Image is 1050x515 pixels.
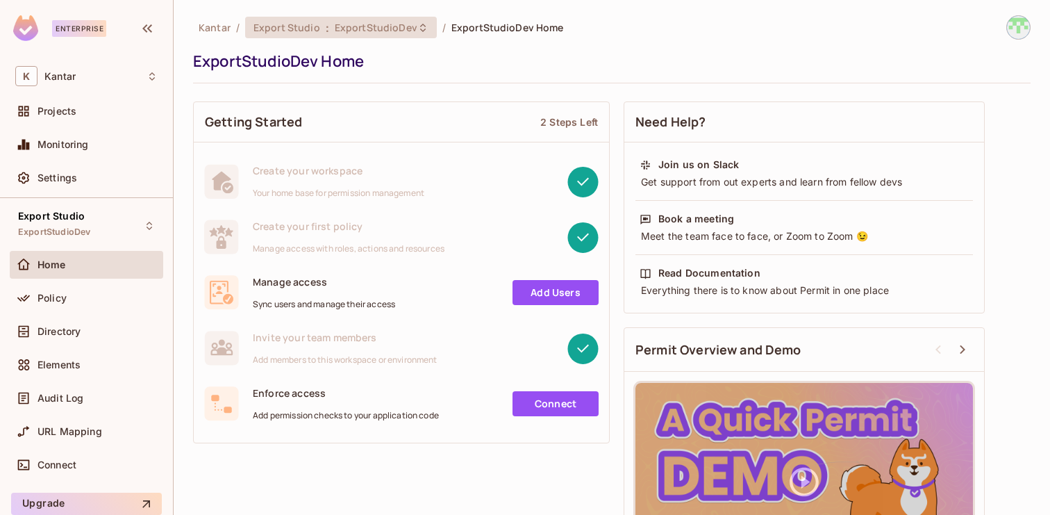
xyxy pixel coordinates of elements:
span: Sync users and manage their access [253,299,395,310]
span: Invite your team members [253,331,437,344]
li: / [442,21,446,34]
span: Your home base for permission management [253,188,424,199]
img: SReyMgAAAABJRU5ErkJggg== [13,15,38,41]
span: Permit Overview and Demo [635,341,801,359]
span: Connect [37,459,76,471]
span: Workspace: Kantar [44,71,76,82]
div: Join us on Slack [658,158,739,172]
span: Settings [37,172,77,183]
div: Book a meeting [658,212,734,226]
span: Create your first policy [253,220,444,233]
span: Manage access [253,275,395,288]
span: Home [37,259,66,270]
span: the active workspace [199,21,231,34]
a: Add Users [512,280,599,305]
a: Connect [512,391,599,416]
span: Getting Started [205,113,302,131]
span: K [15,66,37,86]
span: Monitoring [37,139,89,150]
span: : [325,22,330,33]
span: URL Mapping [37,426,102,437]
span: Audit Log [37,393,83,404]
span: Add permission checks to your application code [253,410,439,421]
span: Projects [37,106,76,117]
div: Meet the team face to face, or Zoom to Zoom 😉 [640,229,969,243]
span: Export Studio [253,21,320,34]
span: Directory [37,326,81,337]
span: Create your workspace [253,164,424,177]
span: ExportStudioDev [18,227,90,238]
span: Manage access with roles, actions and resources [253,243,444,254]
span: Policy [37,293,67,304]
div: 2 Steps Left [540,115,598,129]
span: Need Help? [635,113,706,131]
li: / [236,21,240,34]
button: Upgrade [11,493,162,515]
span: Enforce access [253,386,439,400]
span: ExportStudioDev [335,21,417,34]
div: Read Documentation [658,266,760,280]
div: ExportStudioDev Home [193,51,1024,72]
img: Devesh.Kumar@Kantar.com [1007,16,1030,39]
span: Add members to this workspace or environment [253,354,437,366]
div: Get support from out experts and learn from fellow devs [640,175,969,189]
span: Export Studio [18,211,85,222]
span: Elements [37,359,81,370]
div: Enterprise [52,20,106,37]
span: ExportStudioDev Home [451,21,564,34]
div: Everything there is to know about Permit in one place [640,284,969,297]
